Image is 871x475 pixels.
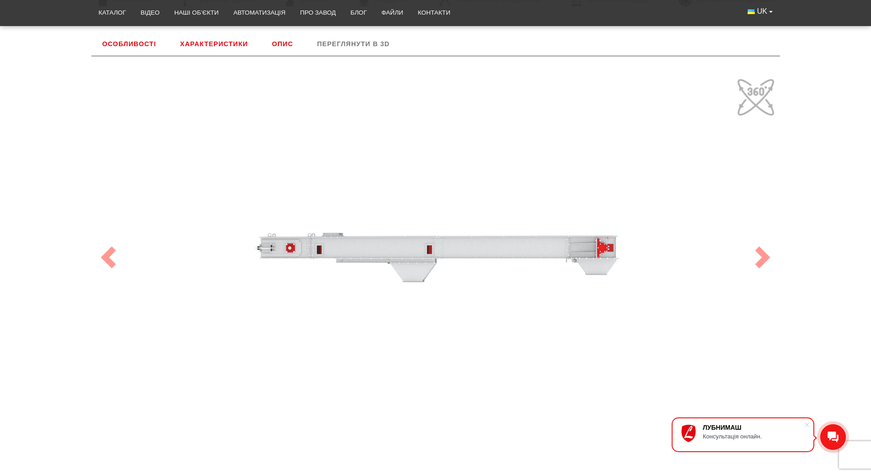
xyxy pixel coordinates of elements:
[169,32,259,56] a: Характеристики
[343,3,374,23] a: Блог
[740,3,780,20] button: UK
[374,3,411,23] a: Файли
[134,3,167,23] a: Відео
[703,433,804,440] div: Консультація онлайн.
[411,3,458,23] a: Контакти
[306,32,401,56] a: Переглянути в 3D
[757,6,767,16] span: UK
[91,32,167,56] a: Особливості
[91,3,134,23] a: Каталог
[167,3,226,23] a: Наші об’єкти
[226,3,293,23] a: Автоматизація
[748,9,755,14] img: Українська
[703,424,804,431] div: ЛУБНИМАШ
[293,3,343,23] a: Про завод
[261,32,304,56] a: Опис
